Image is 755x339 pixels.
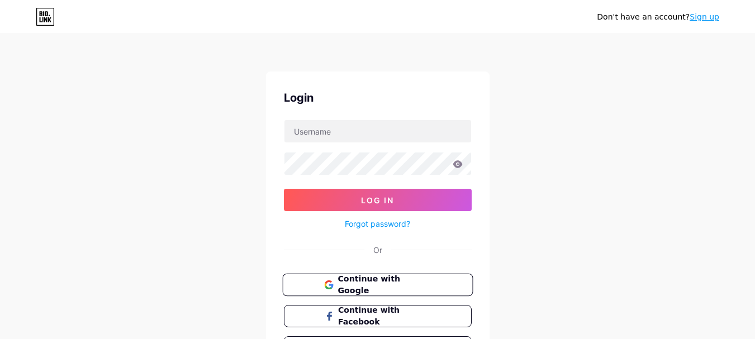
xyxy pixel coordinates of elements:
[690,12,719,21] a: Sign up
[373,244,382,256] div: Or
[284,274,472,296] a: Continue with Google
[284,120,471,142] input: Username
[282,274,473,297] button: Continue with Google
[284,189,472,211] button: Log In
[338,304,430,328] span: Continue with Facebook
[361,195,394,205] span: Log In
[345,218,410,230] a: Forgot password?
[338,273,431,297] span: Continue with Google
[284,305,472,327] button: Continue with Facebook
[597,11,719,23] div: Don't have an account?
[284,89,472,106] div: Login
